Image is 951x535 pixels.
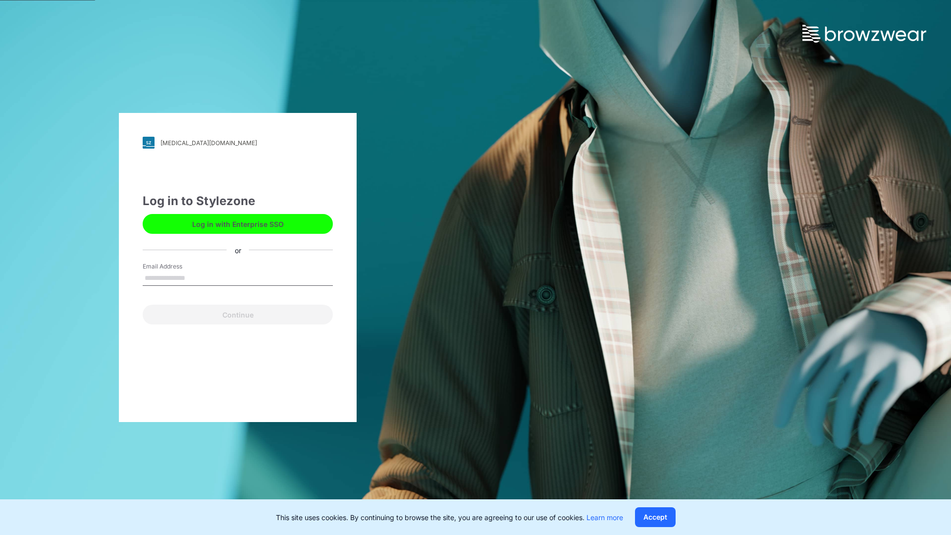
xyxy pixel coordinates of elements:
[143,262,212,271] label: Email Address
[143,137,333,149] a: [MEDICAL_DATA][DOMAIN_NAME]
[160,139,257,147] div: [MEDICAL_DATA][DOMAIN_NAME]
[227,245,249,255] div: or
[586,513,623,522] a: Learn more
[143,137,155,149] img: svg+xml;base64,PHN2ZyB3aWR0aD0iMjgiIGhlaWdodD0iMjgiIHZpZXdCb3g9IjAgMCAyOCAyOCIgZmlsbD0ibm9uZSIgeG...
[635,507,676,527] button: Accept
[802,25,926,43] img: browzwear-logo.73288ffb.svg
[143,214,333,234] button: Log in with Enterprise SSO
[276,512,623,523] p: This site uses cookies. By continuing to browse the site, you are agreeing to our use of cookies.
[143,192,333,210] div: Log in to Stylezone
